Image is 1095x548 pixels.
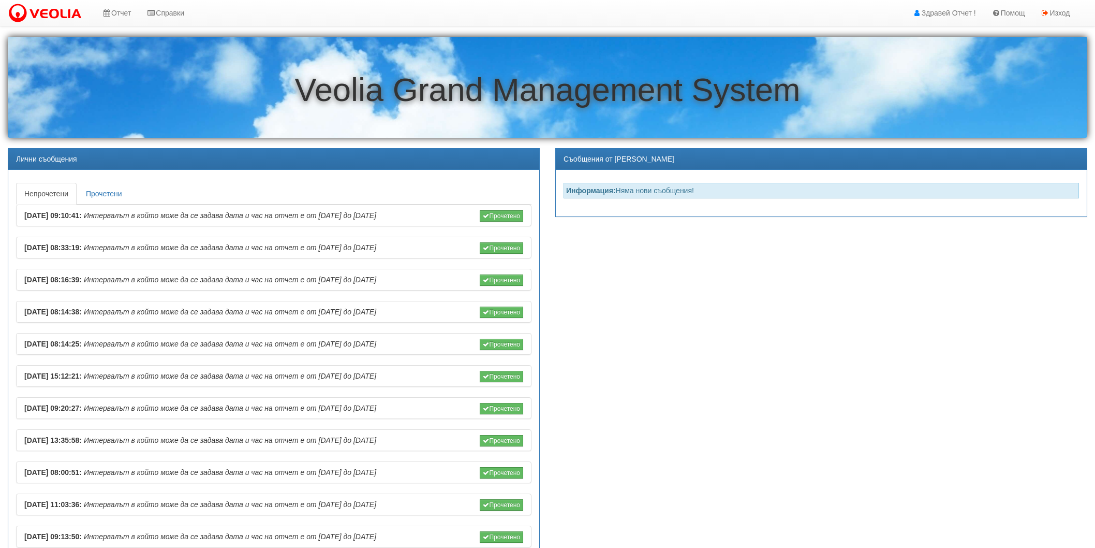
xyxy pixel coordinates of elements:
i: Интервалът в който може да се задава дата и час на отчет е от [DATE] до [DATE] [84,340,376,348]
button: Прочетено [480,499,523,511]
b: [DATE] 15:12:21: [24,372,82,380]
button: Прочетено [480,210,523,222]
img: VeoliaLogo.png [8,3,86,24]
i: Интервалът в който може да се задава дата и час на отчет е от [DATE] до [DATE] [84,372,376,380]
button: Прочетено [480,275,523,286]
button: Прочетено [480,403,523,414]
div: Лични съобщения [8,149,539,170]
b: [DATE] 09:10:41: [24,211,82,220]
b: [DATE] 09:13:50: [24,532,82,541]
i: Интервалът в който може да се задава дата и час на отчет е от [DATE] до [DATE] [84,211,376,220]
i: Интервалът в който може да се задава дата и час на отчет е от [DATE] до [DATE] [84,468,376,477]
h1: Veolia Grand Management System [8,72,1087,108]
a: Непрочетени [16,183,77,205]
i: Интервалът в който може да се задава дата и час на отчет е от [DATE] до [DATE] [84,243,376,252]
i: Интервалът в който може да се задава дата и час на отчет е от [DATE] до [DATE] [84,276,376,284]
i: Интервалът в който може да се задава дата и час на отчет е от [DATE] до [DATE] [84,404,376,412]
i: Интервалът в който може да се задава дата и час на отчет е от [DATE] до [DATE] [84,308,376,316]
b: [DATE] 09:20:27: [24,404,82,412]
a: Прочетени [78,183,130,205]
button: Прочетено [480,307,523,318]
button: Прочетено [480,531,523,543]
b: [DATE] 08:33:19: [24,243,82,252]
button: Прочетено [480,371,523,382]
button: Прочетено [480,242,523,254]
i: Интервалът в който може да се задава дата и час на отчет е от [DATE] до [DATE] [84,500,376,509]
b: [DATE] 08:14:25: [24,340,82,348]
b: [DATE] 08:14:38: [24,308,82,316]
b: [DATE] 11:03:36: [24,500,82,509]
i: Интервалът в който може да се задава дата и час на отчет е от [DATE] до [DATE] [84,436,376,444]
b: [DATE] 08:16:39: [24,276,82,284]
strong: Информация: [566,186,616,195]
button: Прочетено [480,467,523,479]
i: Интервалът в който може да се задава дата и час на отчет е от [DATE] до [DATE] [84,532,376,541]
b: [DATE] 08:00:51: [24,468,82,477]
button: Прочетено [480,339,523,350]
b: [DATE] 13:35:58: [24,436,82,444]
div: Съобщения от [PERSON_NAME] [556,149,1087,170]
div: Няма нови съобщения! [564,183,1079,198]
button: Прочетено [480,435,523,446]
